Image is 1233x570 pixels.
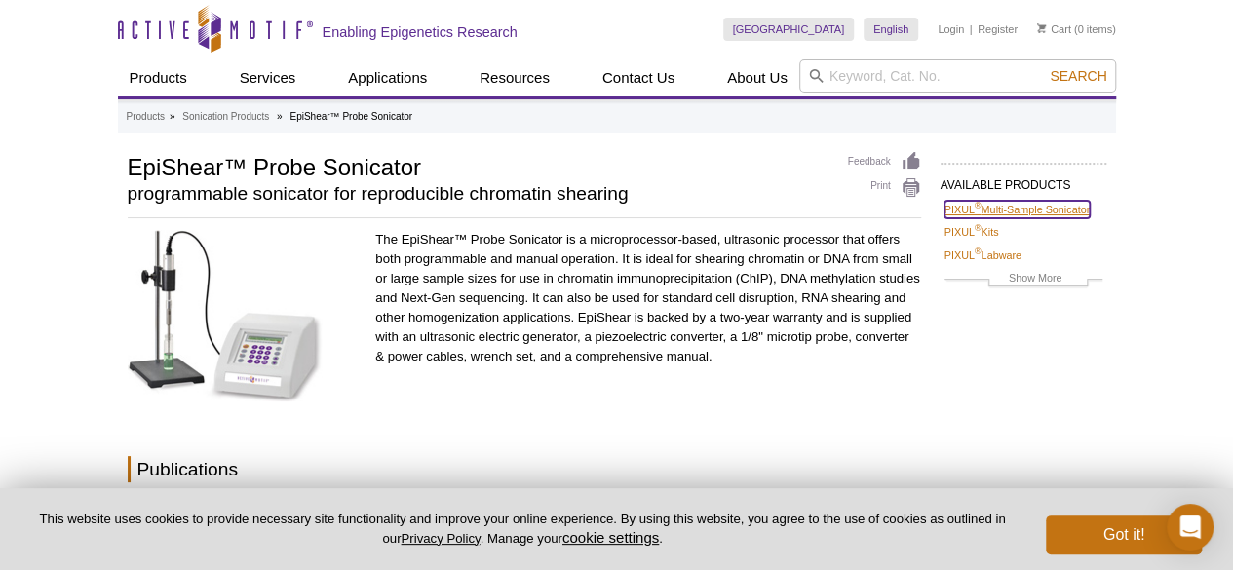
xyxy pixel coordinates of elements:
[336,59,439,96] a: Applications
[127,108,165,126] a: Products
[848,177,921,199] a: Print
[975,247,982,256] sup: ®
[182,108,269,126] a: Sonication Products
[938,22,964,36] a: Login
[562,529,659,546] button: cookie settings
[1037,22,1071,36] a: Cart
[128,230,323,401] img: Click on the image for more information on the EpiShear Probe Sonicator.
[401,531,480,546] a: Privacy Policy
[944,201,1090,218] a: PIXUL®Multi-Sample Sonicator
[1044,67,1112,85] button: Search
[128,185,828,203] h2: programmable sonicator for reproducible chromatin shearing
[975,201,982,210] sup: ®
[944,269,1102,291] a: Show More
[323,23,518,41] h2: Enabling Epigenetics Research
[1037,18,1116,41] li: (0 items)
[128,456,921,482] h2: Publications
[170,111,175,122] li: »
[289,111,412,122] li: EpiShear™ Probe Sonicator
[591,59,686,96] a: Contact Us
[970,18,973,41] li: |
[799,59,1116,93] input: Keyword, Cat. No.
[975,224,982,234] sup: ®
[228,59,308,96] a: Services
[723,18,855,41] a: [GEOGRAPHIC_DATA]
[1037,23,1046,33] img: Your Cart
[1046,515,1202,554] button: Got it!
[944,223,999,241] a: PIXUL®Kits
[978,22,1018,36] a: Register
[375,230,920,366] p: The EpiShear™ Probe Sonicator is a microprocessor-based, ultrasonic processor that offers both pr...
[31,511,1014,548] p: This website uses cookies to provide necessary site functionality and improve your online experie...
[715,59,799,96] a: About Us
[128,151,828,180] h1: EpiShear™ Probe Sonicator
[1050,68,1106,84] span: Search
[118,59,199,96] a: Products
[941,163,1106,198] h2: AVAILABLE PRODUCTS
[277,111,283,122] li: »
[944,247,1021,264] a: PIXUL®Labware
[468,59,561,96] a: Resources
[848,151,921,172] a: Feedback
[864,18,918,41] a: English
[1167,504,1214,551] div: Open Intercom Messenger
